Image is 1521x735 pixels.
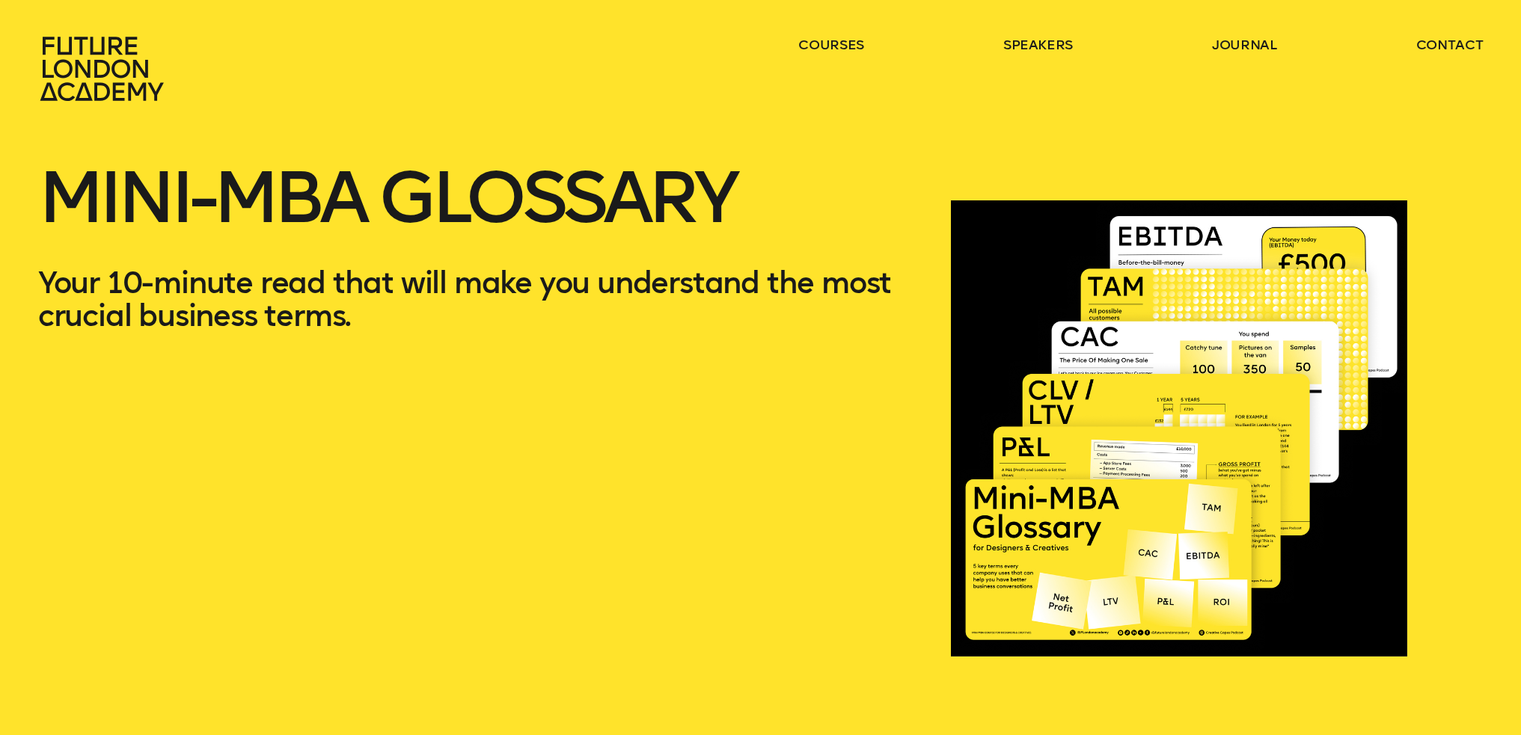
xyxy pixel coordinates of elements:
[38,164,913,266] h1: Mini-MBA Glossary
[1003,36,1073,54] a: speakers
[1416,36,1484,54] a: contact
[1212,36,1277,54] a: journal
[38,266,913,332] p: Your 10-minute read that will make you understand the most crucial business terms.
[798,36,864,54] a: courses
